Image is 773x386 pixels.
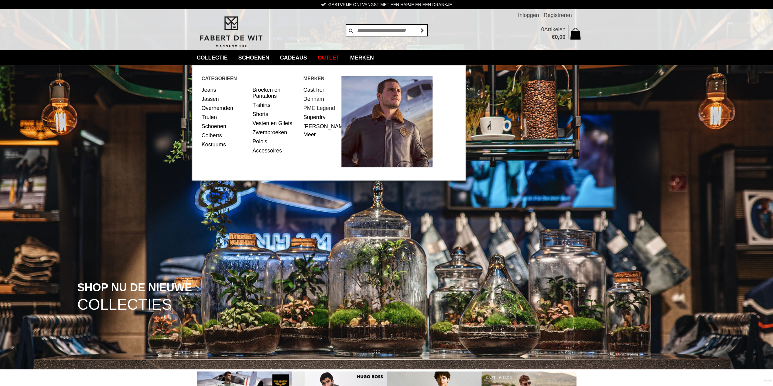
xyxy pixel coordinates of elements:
[303,104,337,113] a: PME Legend
[303,85,337,94] a: Cast Iron
[252,110,299,119] a: Shorts
[202,122,248,131] a: Schoenen
[555,34,558,40] span: 0
[252,137,299,146] a: Polo's
[518,9,539,21] a: Inloggen
[77,297,172,313] span: COLLECTIES
[303,113,337,122] a: Superdry
[234,50,274,65] a: Schoenen
[303,132,319,138] a: Meer..
[197,15,265,48] img: Fabert de Wit
[313,50,344,65] a: Outlet
[202,113,248,122] a: Truien
[252,128,299,137] a: Zwembroeken
[202,75,303,82] span: Categorieën
[252,101,299,110] a: T-shirts
[192,50,232,65] a: collectie
[77,282,192,293] span: SHOP NU DE NIEUWE
[552,34,555,40] span: €
[202,94,248,104] a: Jassen
[303,122,337,131] a: [PERSON_NAME]
[202,85,248,94] a: Jeans
[202,140,248,149] a: Kostuums
[202,104,248,113] a: Overhemden
[559,34,565,40] span: 00
[543,9,572,21] a: Registreren
[303,75,342,82] span: Merken
[275,50,312,65] a: Cadeaus
[346,50,378,65] a: Merken
[341,76,433,167] img: Heren
[202,131,248,140] a: Colberts
[558,34,559,40] span: ,
[544,26,565,32] span: Artikelen
[541,26,544,32] span: 0
[252,146,299,155] a: Accessoires
[303,94,337,104] a: Denham
[252,119,299,128] a: Vesten en Gilets
[252,85,299,101] a: Broeken en Pantalons
[764,377,771,384] a: Divide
